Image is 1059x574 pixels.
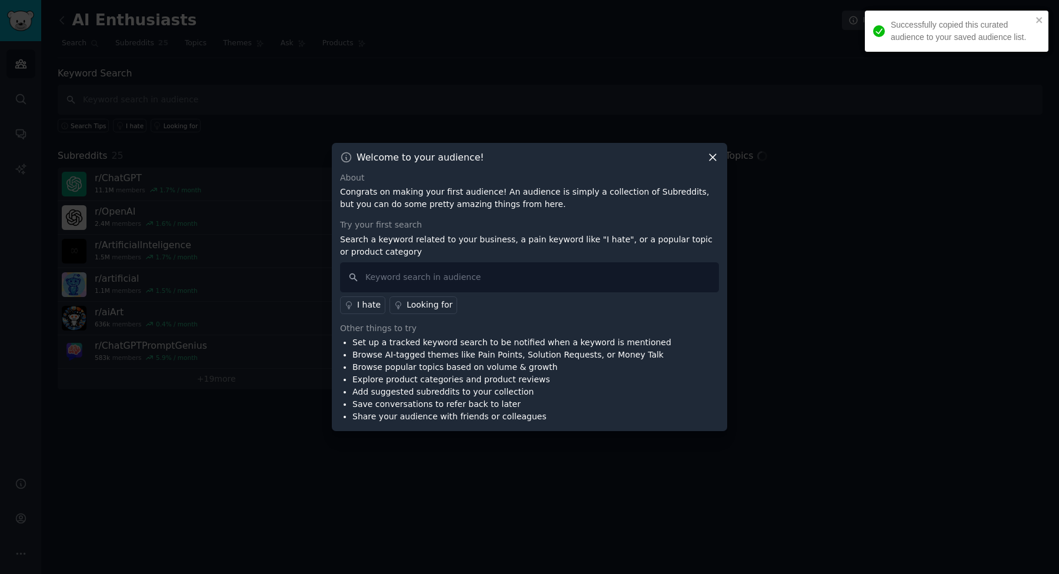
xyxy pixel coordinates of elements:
[352,386,671,398] li: Add suggested subreddits to your collection
[340,233,719,258] p: Search a keyword related to your business, a pain keyword like "I hate", or a popular topic or pr...
[340,172,719,184] div: About
[352,398,671,411] li: Save conversations to refer back to later
[352,411,671,423] li: Share your audience with friends or colleagues
[352,349,671,361] li: Browse AI-tagged themes like Pain Points, Solution Requests, or Money Talk
[340,262,719,292] input: Keyword search in audience
[340,296,385,314] a: I hate
[340,219,719,231] div: Try your first search
[352,373,671,386] li: Explore product categories and product reviews
[407,299,452,311] div: Looking for
[357,151,484,163] h3: Welcome to your audience!
[891,19,1032,44] div: Successfully copied this curated audience to your saved audience list.
[352,361,671,373] li: Browse popular topics based on volume & growth
[389,296,457,314] a: Looking for
[340,322,719,335] div: Other things to try
[352,336,671,349] li: Set up a tracked keyword search to be notified when a keyword is mentioned
[357,299,381,311] div: I hate
[340,186,719,211] p: Congrats on making your first audience! An audience is simply a collection of Subreddits, but you...
[1035,15,1044,25] button: close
